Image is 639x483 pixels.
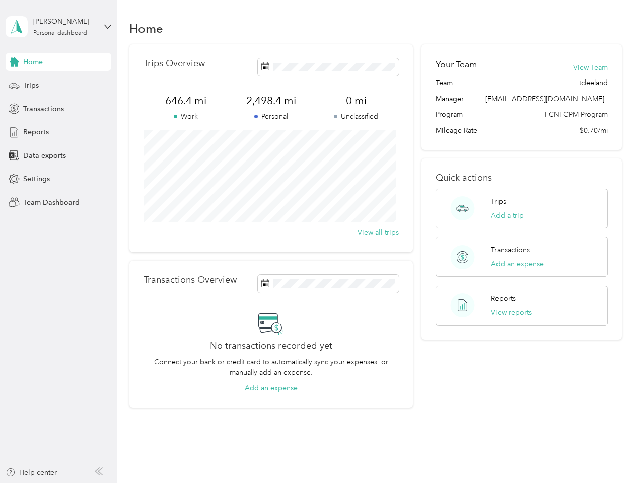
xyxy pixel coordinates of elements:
[436,125,477,136] span: Mileage Rate
[23,104,64,114] span: Transactions
[583,427,639,483] iframe: Everlance-gr Chat Button Frame
[23,174,50,184] span: Settings
[314,111,399,122] p: Unclassified
[23,80,39,91] span: Trips
[229,111,314,122] p: Personal
[23,150,66,161] span: Data exports
[129,23,163,34] h1: Home
[6,467,57,478] button: Help center
[144,275,237,285] p: Transactions Overview
[144,94,229,108] span: 646.4 mi
[491,245,530,255] p: Transactions
[358,227,399,238] button: View all trips
[245,383,298,393] button: Add an expense
[314,94,399,108] span: 0 mi
[23,127,49,137] span: Reports
[491,307,532,318] button: View reports
[23,197,80,208] span: Team Dashboard
[210,341,332,351] h2: No transactions recorded yet
[33,16,96,27] div: [PERSON_NAME]
[573,62,608,73] button: View Team
[23,57,43,67] span: Home
[491,196,506,207] p: Trips
[485,95,604,103] span: [EMAIL_ADDRESS][DOMAIN_NAME]
[436,94,464,104] span: Manager
[491,259,544,269] button: Add an expense
[580,125,608,136] span: $0.70/mi
[491,293,516,304] p: Reports
[144,58,205,69] p: Trips Overview
[436,77,453,88] span: Team
[436,109,463,120] span: Program
[144,111,229,122] p: Work
[229,94,314,108] span: 2,498.4 mi
[545,109,608,120] span: FCNI CPM Program
[491,210,524,221] button: Add a trip
[33,30,87,36] div: Personal dashboard
[436,173,607,183] p: Quick actions
[579,77,608,88] span: tcleeland
[436,58,477,71] h2: Your Team
[144,357,399,378] p: Connect your bank or credit card to automatically sync your expenses, or manually add an expense.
